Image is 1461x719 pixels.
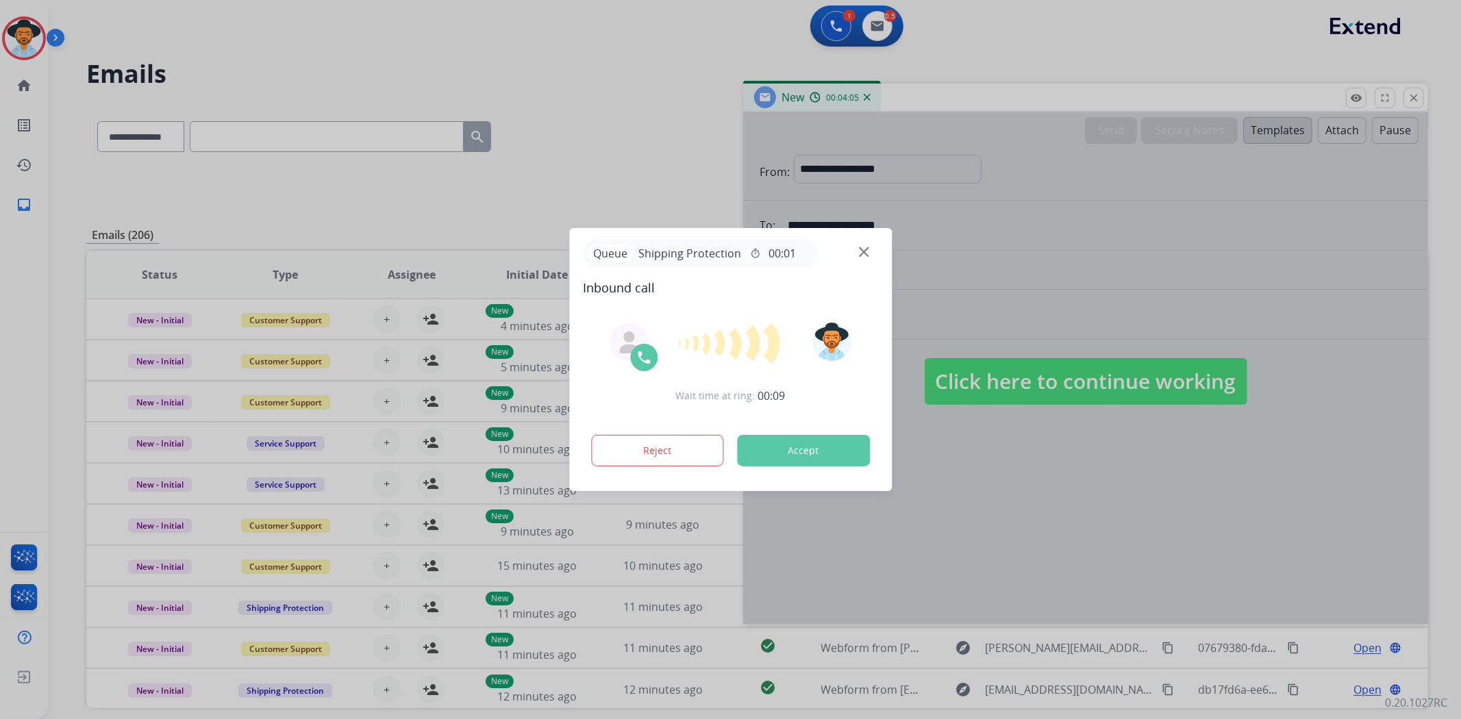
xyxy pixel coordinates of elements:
span: 00:09 [758,388,786,404]
mat-icon: timer [749,248,760,259]
img: agent-avatar [618,331,640,353]
span: Wait time at ring: [676,389,756,403]
span: Inbound call [583,278,878,297]
button: Accept [737,435,870,466]
p: 0.20.1027RC [1385,694,1447,711]
img: avatar [813,323,851,361]
span: Shipping Protection [633,245,747,262]
img: call-icon [636,349,652,366]
p: Queue [588,244,633,262]
button: Reject [591,435,724,466]
img: close-button [859,247,869,257]
span: 00:01 [769,245,796,262]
